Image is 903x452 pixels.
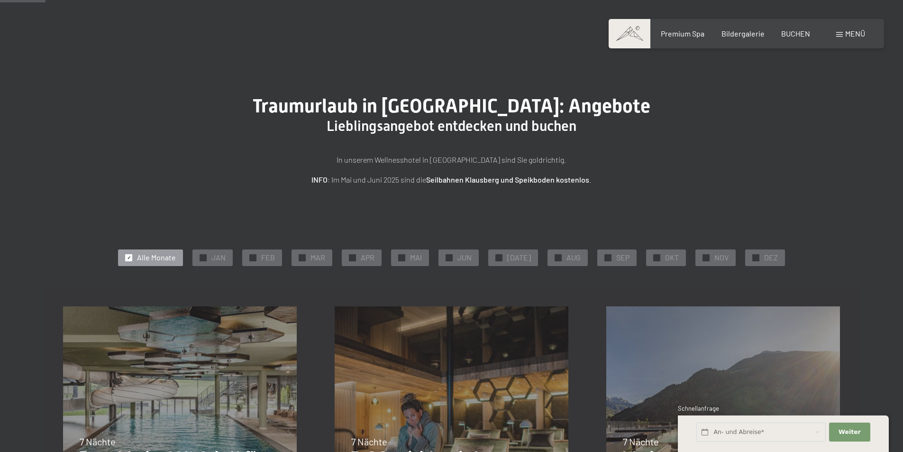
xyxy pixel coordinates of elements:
span: 7 Nächte [351,436,387,447]
span: 7 Nächte [80,436,116,447]
span: [DATE] [507,252,531,263]
span: FEB [261,252,275,263]
a: Bildergalerie [721,29,765,38]
span: MAR [310,252,325,263]
span: ✓ [754,254,758,261]
span: ✓ [606,254,610,261]
span: AUG [566,252,581,263]
span: ✓ [251,254,255,261]
span: ✓ [201,254,205,261]
span: Lieblingsangebot entdecken und buchen [327,118,576,134]
span: SEP [616,252,629,263]
strong: Seilbahnen Klausberg und Speikboden kostenlos [426,175,589,184]
span: Schnellanfrage [678,405,719,412]
p: : Im Mai und Juni 2025 sind die . [215,174,689,186]
span: NOV [714,252,729,263]
span: ✓ [704,254,708,261]
span: Menü [845,29,865,38]
strong: INFO [311,175,328,184]
a: BUCHEN [781,29,810,38]
span: ✓ [655,254,659,261]
span: DEZ [764,252,778,263]
span: ✓ [447,254,451,261]
p: In unserem Wellnesshotel in [GEOGRAPHIC_DATA] sind Sie goldrichtig. [215,154,689,166]
span: Weiter [839,428,861,436]
button: Weiter [829,423,870,442]
span: OKT [665,252,679,263]
span: ✓ [351,254,355,261]
span: ✓ [497,254,501,261]
span: ✓ [127,254,131,261]
span: JAN [211,252,226,263]
a: Premium Spa [661,29,704,38]
span: JUN [457,252,472,263]
span: Traumurlaub in [GEOGRAPHIC_DATA]: Angebote [253,95,650,117]
span: ✓ [556,254,560,261]
span: ✓ [301,254,304,261]
span: Alle Monate [137,252,176,263]
span: 7 Nächte [623,436,659,447]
